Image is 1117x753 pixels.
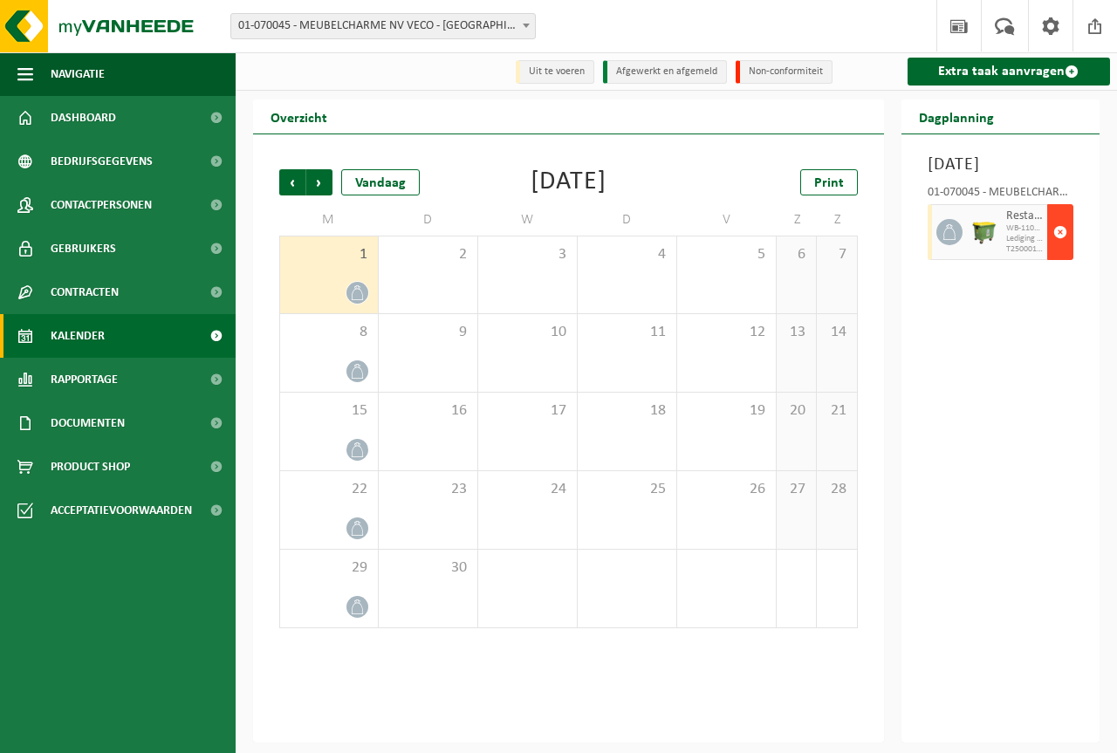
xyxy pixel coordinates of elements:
[686,401,767,421] span: 19
[51,314,105,358] span: Kalender
[487,401,568,421] span: 17
[777,204,817,236] td: Z
[279,169,305,195] span: Vorige
[51,489,192,532] span: Acceptatievoorwaarden
[826,401,847,421] span: 21
[341,169,420,195] div: Vandaag
[51,140,153,183] span: Bedrijfsgegevens
[1006,223,1044,234] span: WB-1100-HP restafval
[289,480,369,499] span: 22
[387,245,469,264] span: 2
[51,52,105,96] span: Navigatie
[253,99,345,133] h2: Overzicht
[928,187,1074,204] div: 01-070045 - MEUBELCHARME NV VECO - [GEOGRAPHIC_DATA]
[736,60,833,84] li: Non-conformiteit
[603,60,727,84] li: Afgewerkt en afgemeld
[686,480,767,499] span: 26
[901,99,1011,133] h2: Dagplanning
[785,480,807,499] span: 27
[478,204,578,236] td: W
[387,401,469,421] span: 16
[586,323,668,342] span: 11
[785,323,807,342] span: 13
[686,323,767,342] span: 12
[586,245,668,264] span: 4
[379,204,478,236] td: D
[51,227,116,270] span: Gebruikers
[487,323,568,342] span: 10
[677,204,777,236] td: V
[800,169,858,195] a: Print
[971,219,997,245] img: WB-1100-HPE-GN-50
[785,245,807,264] span: 6
[1006,234,1044,244] span: Lediging op vaste frequentie
[231,14,535,38] span: 01-070045 - MEUBELCHARME NV VECO - WUUSTWEZEL
[230,13,536,39] span: 01-070045 - MEUBELCHARME NV VECO - WUUSTWEZEL
[1006,209,1044,223] span: Restafval
[289,245,369,264] span: 1
[686,245,767,264] span: 5
[51,401,125,445] span: Documenten
[1006,244,1044,255] span: T250001707877
[289,323,369,342] span: 8
[516,60,594,84] li: Uit te voeren
[817,204,857,236] td: Z
[51,358,118,401] span: Rapportage
[531,169,606,195] div: [DATE]
[487,480,568,499] span: 24
[51,183,152,227] span: Contactpersonen
[826,480,847,499] span: 28
[306,169,332,195] span: Volgende
[289,401,369,421] span: 15
[279,204,379,236] td: M
[785,401,807,421] span: 20
[826,245,847,264] span: 7
[908,58,1111,86] a: Extra taak aanvragen
[51,445,130,489] span: Product Shop
[487,245,568,264] span: 3
[51,96,116,140] span: Dashboard
[586,401,668,421] span: 18
[387,480,469,499] span: 23
[578,204,677,236] td: D
[928,152,1074,178] h3: [DATE]
[387,323,469,342] span: 9
[826,323,847,342] span: 14
[814,176,844,190] span: Print
[289,558,369,578] span: 29
[586,480,668,499] span: 25
[51,270,119,314] span: Contracten
[387,558,469,578] span: 30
